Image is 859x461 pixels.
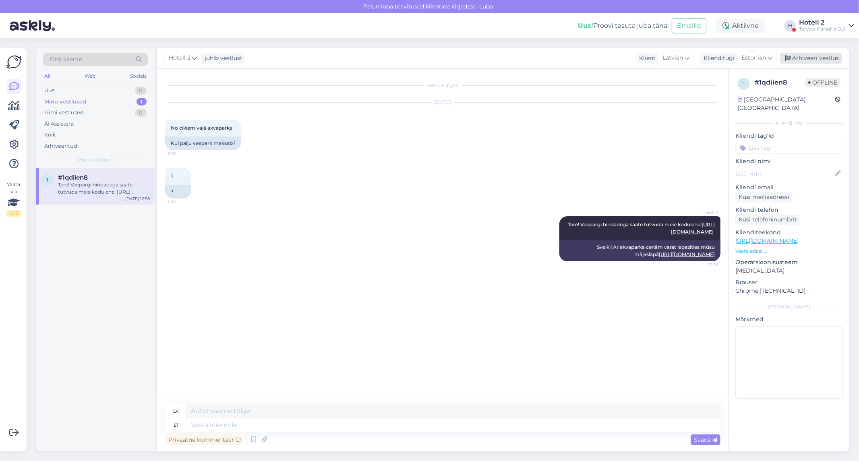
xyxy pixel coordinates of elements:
[135,109,147,117] div: 0
[44,120,74,128] div: AI Assistent
[201,54,242,62] div: juhib vestlust
[784,20,796,31] div: H
[735,157,843,165] p: Kliendi nimi
[688,262,718,268] span: 12:58
[477,3,496,10] span: Luba
[578,22,593,29] b: Uus!
[168,151,198,157] span: 11:16
[672,18,706,33] button: Emailid
[165,434,244,445] div: Privaatne kommentaar
[735,237,799,244] a: [URL][DOMAIN_NAME]
[636,54,656,62] div: Klient
[135,87,147,95] div: 0
[805,78,840,87] span: Offline
[743,81,745,87] span: 1
[171,173,174,179] span: ?
[137,98,147,106] div: 1
[735,228,843,237] p: Klienditeekond
[174,404,179,418] div: lv
[58,174,88,181] span: #1qdiien8
[799,19,845,26] div: Hotell 2
[128,71,148,81] div: Socials
[44,87,54,95] div: Uus
[735,258,843,267] p: Operatsioonisüsteem
[700,54,735,62] div: Klienditugi
[58,181,150,196] div: Tere! Veepargi hindadega saate tutvuda meie kodulehel [URL][DOMAIN_NAME]
[83,71,97,81] div: Web
[77,156,114,163] span: Minu vestlused
[46,177,48,183] span: 1
[43,71,52,81] div: All
[735,214,800,225] div: Küsi telefoninumbrit
[165,185,191,198] div: ?
[659,251,715,257] a: [URL][DOMAIN_NAME]
[694,436,717,443] span: Saada
[735,315,843,324] p: Märkmed
[716,19,765,33] div: Aktiivne
[6,210,21,217] div: 0 / 3
[662,54,683,62] span: Latvian
[165,82,720,89] div: Vestlus algas
[735,267,843,275] p: [MEDICAL_DATA]
[578,21,669,31] div: Proovi tasuta juba täna:
[799,26,845,32] div: Tervise Paradiis OÜ
[50,55,82,64] span: Otsi kliente
[738,95,835,112] div: [GEOGRAPHIC_DATA], [GEOGRAPHIC_DATA]
[735,278,843,287] p: Brauser
[165,99,720,106] div: [DATE]
[735,303,843,310] div: [PERSON_NAME]
[735,248,843,255] p: Vaata edasi ...
[735,183,843,192] p: Kliendi email
[741,54,766,62] span: Estonian
[799,19,854,32] a: Hotell 2Tervise Paradiis OÜ
[736,169,834,178] input: Lisa nimi
[755,78,805,87] div: # 1qdiien8
[735,287,843,295] p: Chrome [TECHNICAL_ID]
[735,120,843,127] div: Kliendi info
[568,221,715,235] span: Tere! Veepargi hindadega saate tutvuda meie kodulehel
[735,142,843,154] input: Lisa tag
[735,192,793,203] div: Küsi meiliaadressi
[6,181,21,217] div: Vaata siia
[169,54,190,62] span: Hotell 2
[688,210,718,216] span: Hotell 2
[125,196,150,202] div: [DATE] 12:58
[174,418,179,432] div: et
[44,109,84,117] div: Tiimi vestlused
[44,131,56,139] div: Kõik
[168,199,198,205] span: 11:18
[780,53,842,64] div: Arhiveeri vestlus
[44,142,77,150] div: Arhiveeritud
[735,206,843,214] p: Kliendi telefon
[44,98,86,106] div: Minu vestlused
[165,136,241,150] div: Kui palju veepark maksab?
[6,54,22,70] img: Askly Logo
[559,240,720,261] div: Sveiki! Ar akvaparka cenām varat iepazīties mūsu mājaslapā
[735,132,843,140] p: Kliendi tag'id
[171,125,232,131] span: No cikiem vaļā akvaparks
